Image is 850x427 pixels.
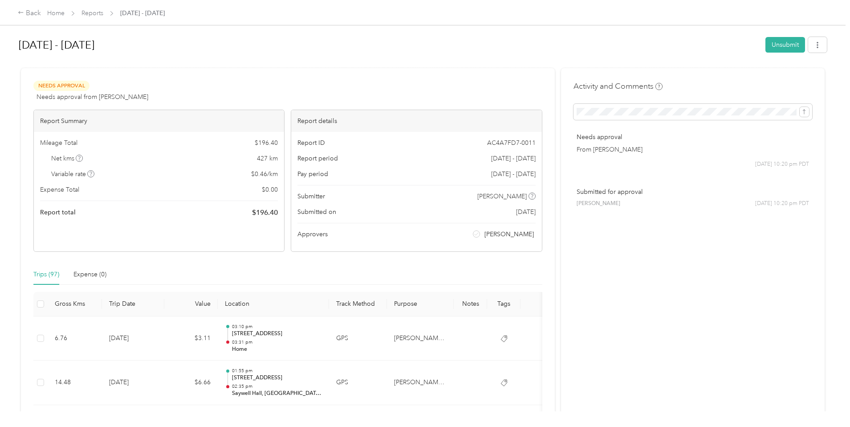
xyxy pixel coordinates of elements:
span: Report period [297,154,338,163]
p: Submitted for approval [577,187,809,197]
div: Report Summary [34,110,284,132]
span: Submitted on [297,207,336,217]
div: Report details [291,110,541,132]
span: Variable rate [51,169,95,179]
td: GPS [329,316,387,361]
th: Value [164,292,218,316]
span: [DATE] 10:20 pm PDT [755,160,809,168]
th: Location [218,292,329,316]
span: Report total [40,208,76,217]
p: 03:31 pm [232,339,322,345]
span: $ 196.40 [255,138,278,148]
iframe: Everlance-gr Chat Button Frame [800,377,850,427]
span: AC4A7FD7-0011 [487,138,536,148]
a: Home [47,9,65,17]
span: 427 km [257,154,278,163]
th: Gross Kms [48,292,102,316]
td: $3.11 [164,316,218,361]
p: From [PERSON_NAME] [577,145,809,154]
th: Track Method [329,292,387,316]
td: [DATE] [102,361,164,405]
span: Expense Total [40,185,79,194]
button: Unsubmit [765,37,805,53]
p: Needs approval [577,132,809,142]
p: [STREET_ADDRESS] [232,374,322,382]
td: GPS [329,361,387,405]
span: Submitter [297,192,325,201]
div: Trips (97) [33,270,59,279]
td: Acosta Canada [387,316,454,361]
th: Tags [487,292,521,316]
p: Home [232,345,322,353]
p: [STREET_ADDRESS] [232,330,322,338]
span: $ 196.40 [252,207,278,218]
span: [DATE] - [DATE] [120,8,165,18]
th: Purpose [387,292,454,316]
td: 14.48 [48,361,102,405]
p: 03:10 pm [232,324,322,330]
span: [PERSON_NAME] [577,200,620,208]
span: $ 0.00 [262,185,278,194]
td: 6.76 [48,316,102,361]
p: Saywell Hall, [GEOGRAPHIC_DATA], BC V5A 0B9, [GEOGRAPHIC_DATA] [232,390,322,398]
a: Reports [81,9,103,17]
span: [PERSON_NAME] [477,192,527,201]
td: $6.66 [164,361,218,405]
td: [DATE] [102,316,164,361]
span: Approvers [297,230,328,239]
th: Notes [454,292,487,316]
span: [PERSON_NAME] [484,230,534,239]
span: $ 0.46 / km [251,169,278,179]
span: Mileage Total [40,138,77,148]
span: Report ID [297,138,325,148]
span: Net kms [51,154,83,163]
p: 01:55 pm [232,368,322,374]
span: Needs approval from [PERSON_NAME] [37,92,148,102]
span: Needs Approval [33,81,89,91]
th: Trip Date [102,292,164,316]
div: Expense (0) [73,270,106,279]
h1: Sep 1 - 30, 2025 [19,34,759,56]
td: Acosta Canada [387,361,454,405]
span: [DATE] 10:20 pm PDT [755,200,809,208]
p: 02:35 pm [232,383,322,390]
span: [DATE] - [DATE] [491,154,536,163]
div: Back [18,8,41,19]
h4: Activity and Comments [573,81,663,92]
span: Pay period [297,169,328,179]
span: [DATE] - [DATE] [491,169,536,179]
span: [DATE] [516,207,536,217]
